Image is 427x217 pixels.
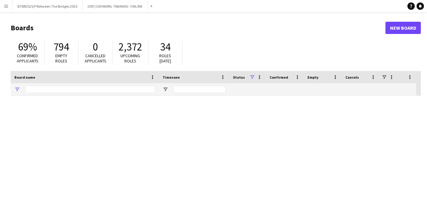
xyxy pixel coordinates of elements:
span: 34 [160,40,171,54]
span: Upcoming roles [121,53,140,64]
span: 0 [93,40,98,54]
a: New Board [385,22,421,34]
button: Open Filter Menu [14,87,20,92]
span: Confirmed applicants [17,53,39,64]
span: Empty roles [56,53,68,64]
button: 2007/100 MAPAL TRAINING- ONLINE [83,0,148,12]
span: 69% [18,40,37,54]
span: Status [233,75,245,80]
span: Cancels [345,75,359,80]
span: 794 [54,40,69,54]
span: Confirmed [270,75,288,80]
button: BTBR2025/P Between The Bridges 2025 [13,0,83,12]
span: Board name [14,75,35,80]
span: Roles [DATE] [160,53,171,64]
span: Empty [307,75,318,80]
span: 2,372 [119,40,142,54]
input: Board name Filter Input [25,86,155,93]
span: Timezone [163,75,180,80]
input: Timezone Filter Input [174,86,226,93]
span: Cancelled applicants [85,53,106,64]
h1: Boards [11,23,385,32]
button: Open Filter Menu [163,87,168,92]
